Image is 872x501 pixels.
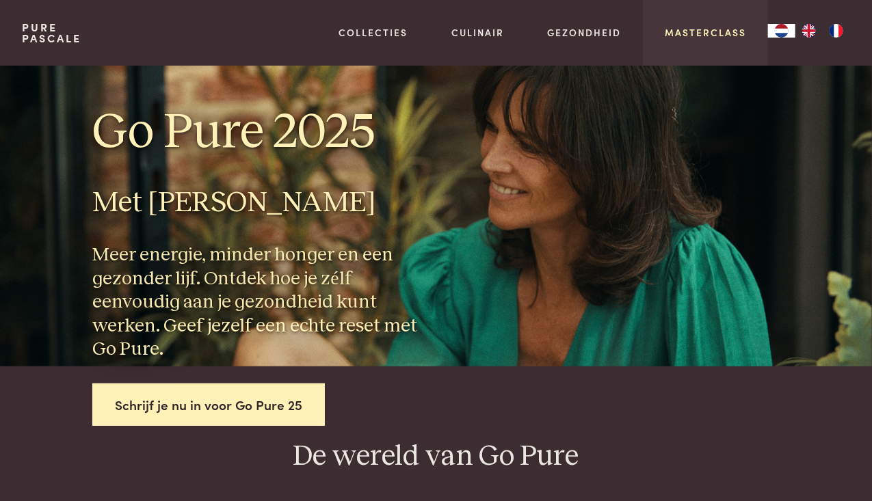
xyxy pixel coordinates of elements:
[665,25,746,40] a: Masterclass
[768,24,850,38] aside: Language selected: Nederlands
[339,25,408,40] a: Collecties
[92,185,425,221] h2: Met [PERSON_NAME]
[92,243,425,362] h3: Meer energie, minder honger en een gezonder lijf. Ontdek hoe je zélf eenvoudig aan je gezondheid ...
[823,24,850,38] a: FR
[768,24,795,38] a: NL
[92,383,325,426] a: Schrijf je nu in voor Go Pure 25
[548,25,622,40] a: Gezondheid
[795,24,823,38] a: EN
[795,24,850,38] ul: Language list
[451,25,504,40] a: Culinair
[22,439,850,475] h2: De wereld van Go Pure
[22,22,81,44] a: PurePascale
[768,24,795,38] div: Language
[92,102,425,163] h1: Go Pure 2025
